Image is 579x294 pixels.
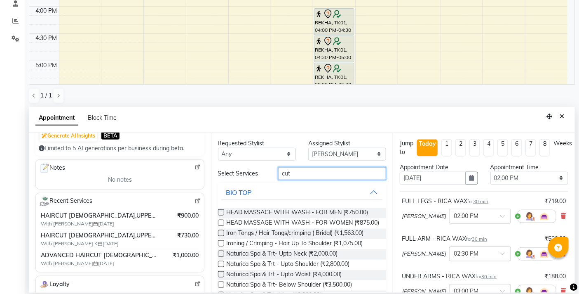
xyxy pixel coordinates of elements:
div: FULL ARM - RICA WAX [402,235,487,243]
button: Generate AI Insights [40,130,97,142]
span: HAIRCUT [DEMOGRAPHIC_DATA],UPPERLIPS PEEL OFF [41,211,159,220]
li: 4 [483,139,494,156]
img: Interior.png [539,211,549,221]
div: 4:00 PM [34,7,59,15]
li: 6 [511,139,522,156]
li: 5 [497,139,508,156]
button: BIO TOP [221,185,383,200]
div: ₹500.00 [545,235,566,243]
span: Iron Tongs / Hair Tongs/crimping ( Bridal) (₹1,563.00) [227,229,364,239]
span: ADVANCED HAIRCUT [DEMOGRAPHIC_DATA] [41,251,159,260]
img: Hairdresser.png [525,249,534,259]
span: With [PERSON_NAME] [DATE] [41,260,144,267]
span: With [PERSON_NAME] [DATE] [41,220,144,228]
img: Hairdresser.png [525,211,534,221]
span: 30 min [473,199,488,204]
img: Interior.png [539,249,549,259]
span: No notes [108,175,132,184]
span: Naturica Spa & Trt- Upto Neck (₹2,000.00) [227,249,338,260]
div: Today [419,140,436,148]
div: Requested Stylist [218,139,296,148]
span: Loyalty [39,280,70,290]
li: 2 [455,139,466,156]
div: REKHA, TK01, 04:30 PM-05:00 PM, FULL ARM - RICA [GEOGRAPHIC_DATA] [314,36,354,62]
span: HAIRCUT [DEMOGRAPHIC_DATA],UPPERLIP - THREADING [41,231,159,240]
div: Limited to 5 AI generations per business during beta. [39,144,201,153]
span: 1 / 1 [40,91,52,100]
input: yyyy-mm-dd [400,172,466,185]
li: 7 [525,139,536,156]
div: ₹188.00 [545,272,566,281]
span: HEAD MASSAGE WITH WASH - FOR WOMEN (₹875.00) [227,218,380,229]
input: Search by service name [278,167,386,180]
span: [PERSON_NAME] [402,250,446,258]
span: BETA [101,132,120,140]
div: ₹719.00 [545,197,566,206]
div: UNDER ARMS - RICA WAX [402,272,497,281]
div: FULL LEGS - RICA WAX [402,197,488,206]
span: Block Time [88,114,117,121]
div: REKHA, TK01, 04:00 PM-04:30 PM, D-TAN CLEANUP [314,9,354,35]
span: With [PERSON_NAME] K [DATE] [41,240,144,247]
div: 4:30 PM [34,34,59,43]
span: Naturica Spa & Trt - Upto Shoulder (₹2,800.00) [227,260,350,270]
div: 5:00 PM [34,61,59,70]
small: for [476,274,497,280]
span: Ironing / Crimping - Hair Up To Shoulder (₹1,075.00) [227,239,363,249]
span: Notes [39,163,65,174]
li: 8 [539,139,550,156]
div: REKHA, TK01, 05:00 PM-05:30 PM, UNDER ARMS - RICA [GEOGRAPHIC_DATA] [314,63,354,90]
small: for [466,236,487,242]
span: Appointment [35,111,78,126]
span: Recent Services [39,197,92,206]
div: Select Services [212,169,272,178]
span: Naturica Spa & Trt- Below Shoulder (₹3,500.00) [227,280,352,291]
div: Assigned Stylist [308,139,386,148]
span: [PERSON_NAME] [402,212,446,220]
span: ₹730.00 [178,231,199,240]
span: Naturica Spa & Trt - Upto Waist (₹4,000.00) [227,270,342,280]
div: Appointment Time [490,163,568,172]
span: HEAD MASSAGE WITH WASH - FOR MEN (₹750.00) [227,208,368,218]
span: 30 min [472,236,487,242]
span: ₹1,000.00 [173,251,199,260]
span: 30 min [481,274,497,280]
li: 3 [469,139,480,156]
span: ₹900.00 [178,211,199,220]
li: 1 [441,139,452,156]
div: Weeks [553,139,572,148]
small: for [467,199,488,204]
button: Close [556,110,568,123]
div: Jump to [400,139,413,156]
div: Appointment Date [400,163,478,172]
div: BIO TOP [226,187,252,197]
